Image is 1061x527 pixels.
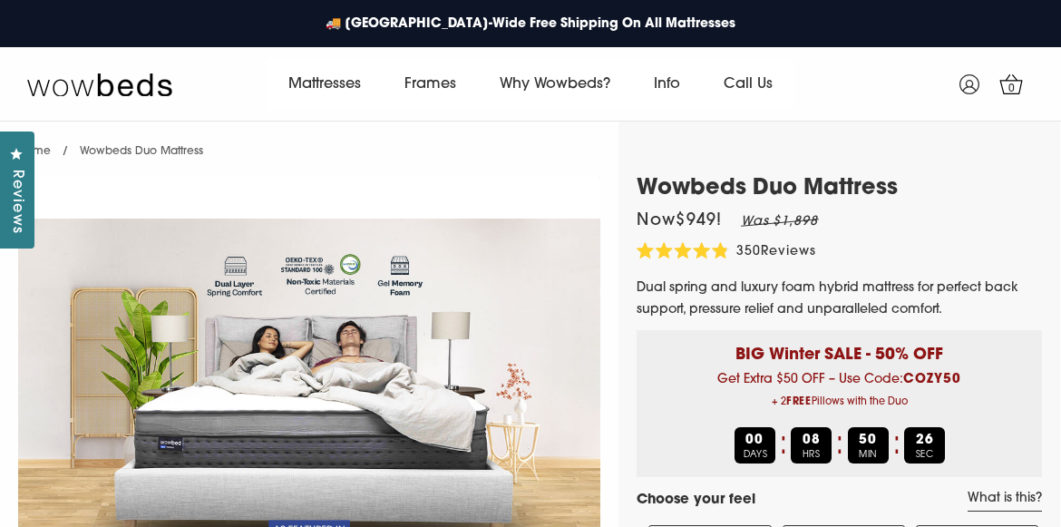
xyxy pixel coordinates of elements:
[478,59,632,110] a: Why Wowbeds?
[267,59,383,110] a: Mattresses
[63,146,68,157] span: /
[848,427,889,464] div: MIN
[916,434,934,447] b: 26
[745,434,764,447] b: 00
[741,215,819,229] em: Was $1,898
[316,5,745,43] a: 🚚 [GEOGRAPHIC_DATA]-Wide Free Shipping On All Mattresses
[803,434,821,447] b: 08
[988,62,1034,107] a: 0
[637,491,755,512] h4: Choose your feel
[1003,80,1021,98] span: 0
[702,59,794,110] a: Call Us
[904,427,945,464] div: SEC
[903,373,961,386] b: COZY50
[18,122,203,168] nav: breadcrumbs
[637,281,1018,317] span: Dual spring and luxury foam hybrid mattress for perfect back support, pressure relief and unparal...
[27,72,172,97] img: Wow Beds Logo
[735,427,775,464] div: DAYS
[859,434,877,447] b: 50
[736,245,761,259] span: 350
[786,397,812,407] b: FREE
[650,373,1028,414] span: Get Extra $50 OFF – Use Code:
[18,146,51,157] a: Home
[80,146,203,157] span: Wowbeds Duo Mattress
[650,330,1028,367] p: BIG Winter SALE - 50% OFF
[650,391,1028,414] span: + 2 Pillows with the Duo
[968,491,1042,512] a: What is this?
[637,213,722,229] span: Now $949 !
[637,176,1042,202] h1: Wowbeds Duo Mattress
[383,59,478,110] a: Frames
[791,427,832,464] div: HRS
[632,59,702,110] a: Info
[637,242,816,263] div: 350Reviews
[5,170,28,234] span: Reviews
[761,245,816,259] span: Reviews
